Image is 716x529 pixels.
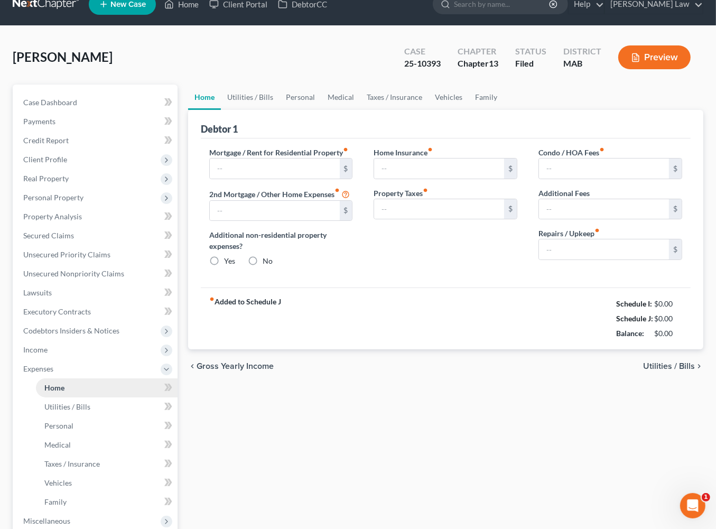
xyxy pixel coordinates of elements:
[210,159,340,179] input: --
[423,188,428,193] i: fiber_manual_record
[23,231,74,240] span: Secured Claims
[36,397,178,416] a: Utilities / Bills
[15,245,178,264] a: Unsecured Priority Claims
[36,493,178,512] a: Family
[44,402,90,411] span: Utilities / Bills
[23,193,83,202] span: Personal Property
[44,478,72,487] span: Vehicles
[188,362,197,370] i: chevron_left
[23,516,70,525] span: Miscellaneous
[539,199,669,219] input: --
[44,459,100,468] span: Taxes / Insurance
[594,228,600,233] i: fiber_manual_record
[374,199,504,219] input: --
[702,493,710,502] span: 1
[23,212,82,221] span: Property Analysis
[429,85,469,110] a: Vehicles
[224,256,235,266] label: Yes
[263,256,273,266] label: No
[616,299,652,308] strong: Schedule I:
[188,85,221,110] a: Home
[15,131,178,150] a: Credit Report
[655,313,683,324] div: $0.00
[469,85,504,110] a: Family
[23,326,119,335] span: Codebtors Insiders & Notices
[23,98,77,107] span: Case Dashboard
[669,159,682,179] div: $
[209,147,348,158] label: Mortgage / Rent for Residential Property
[563,58,601,70] div: MAB
[563,45,601,58] div: District
[669,199,682,219] div: $
[23,250,110,259] span: Unsecured Priority Claims
[374,159,504,179] input: --
[15,93,178,112] a: Case Dashboard
[489,58,498,68] span: 13
[209,229,353,252] label: Additional non-residential property expenses?
[280,85,321,110] a: Personal
[515,58,546,70] div: Filed
[44,440,71,449] span: Medical
[643,362,703,370] button: Utilities / Bills chevron_right
[538,147,605,158] label: Condo / HOA Fees
[404,58,441,70] div: 25-10393
[321,85,360,110] a: Medical
[188,362,274,370] button: chevron_left Gross Yearly Income
[616,329,644,338] strong: Balance:
[210,201,340,221] input: --
[36,435,178,454] a: Medical
[669,239,682,259] div: $
[538,188,590,199] label: Additional Fees
[209,296,215,302] i: fiber_manual_record
[539,159,669,179] input: --
[15,264,178,283] a: Unsecured Nonpriority Claims
[504,159,517,179] div: $
[427,147,433,152] i: fiber_manual_record
[538,228,600,239] label: Repairs / Upkeep
[23,288,52,297] span: Lawsuits
[221,85,280,110] a: Utilities / Bills
[643,362,695,370] span: Utilities / Bills
[539,239,669,259] input: --
[15,112,178,131] a: Payments
[458,58,498,70] div: Chapter
[680,493,705,518] iframe: Intercom live chat
[23,364,53,373] span: Expenses
[23,136,69,145] span: Credit Report
[15,302,178,321] a: Executory Contracts
[23,117,55,126] span: Payments
[15,226,178,245] a: Secured Claims
[655,328,683,339] div: $0.00
[599,147,605,152] i: fiber_manual_record
[23,155,67,164] span: Client Profile
[343,147,348,152] i: fiber_manual_record
[23,345,48,354] span: Income
[15,283,178,302] a: Lawsuits
[458,45,498,58] div: Chapter
[504,199,517,219] div: $
[15,207,178,226] a: Property Analysis
[360,85,429,110] a: Taxes / Insurance
[36,474,178,493] a: Vehicles
[44,421,73,430] span: Personal
[13,49,113,64] span: [PERSON_NAME]
[36,454,178,474] a: Taxes / Insurance
[36,416,178,435] a: Personal
[23,307,91,316] span: Executory Contracts
[655,299,683,309] div: $0.00
[110,1,146,8] span: New Case
[616,314,653,323] strong: Schedule J:
[618,45,691,69] button: Preview
[374,147,433,158] label: Home Insurance
[36,378,178,397] a: Home
[209,296,281,341] strong: Added to Schedule J
[374,188,428,199] label: Property Taxes
[404,45,441,58] div: Case
[334,188,340,193] i: fiber_manual_record
[23,174,69,183] span: Real Property
[340,159,352,179] div: $
[197,362,274,370] span: Gross Yearly Income
[515,45,546,58] div: Status
[201,123,238,135] div: Debtor 1
[23,269,124,278] span: Unsecured Nonpriority Claims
